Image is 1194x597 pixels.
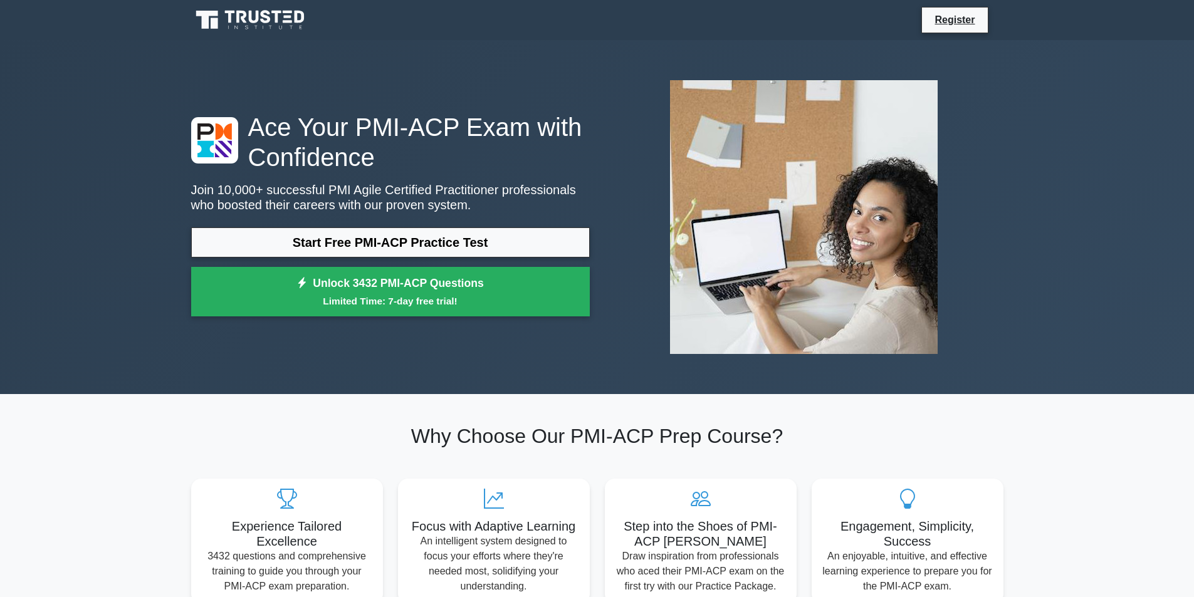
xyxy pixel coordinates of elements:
p: An intelligent system designed to focus your efforts where they're needed most, solidifying your ... [408,534,580,594]
p: An enjoyable, intuitive, and effective learning experience to prepare you for the PMI-ACP exam. [822,549,993,594]
a: Start Free PMI-ACP Practice Test [191,227,590,257]
h2: Why Choose Our PMI-ACP Prep Course? [191,424,1003,448]
h5: Experience Tailored Excellence [201,519,373,549]
h5: Engagement, Simplicity, Success [822,519,993,549]
a: Unlock 3432 PMI-ACP QuestionsLimited Time: 7-day free trial! [191,267,590,317]
p: Draw inspiration from professionals who aced their PMI-ACP exam on the first try with our Practic... [615,549,787,594]
h1: Ace Your PMI-ACP Exam with Confidence [191,112,590,172]
h5: Step into the Shoes of PMI-ACP [PERSON_NAME] [615,519,787,549]
small: Limited Time: 7-day free trial! [207,294,574,308]
p: 3432 questions and comprehensive training to guide you through your PMI-ACP exam preparation. [201,549,373,594]
h5: Focus with Adaptive Learning [408,519,580,534]
a: Register [927,12,982,28]
p: Join 10,000+ successful PMI Agile Certified Practitioner professionals who boosted their careers ... [191,182,590,212]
